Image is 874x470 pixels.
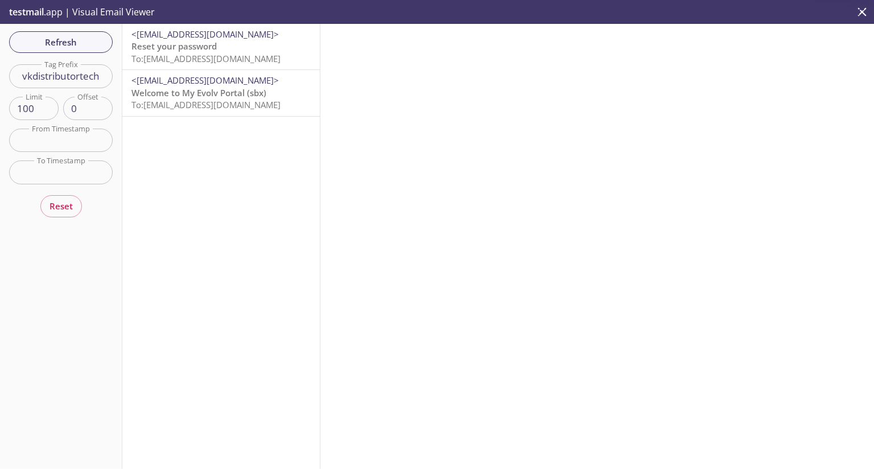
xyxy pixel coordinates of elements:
[9,31,113,53] button: Refresh
[131,99,281,110] span: To: [EMAIL_ADDRESS][DOMAIN_NAME]
[122,70,320,116] div: <[EMAIL_ADDRESS][DOMAIN_NAME]>Welcome to My Evolv Portal (sbx)To:[EMAIL_ADDRESS][DOMAIN_NAME]
[131,87,266,98] span: Welcome to My Evolv Portal (sbx)
[50,199,73,213] span: Reset
[9,6,44,18] span: testmail
[131,53,281,64] span: To: [EMAIL_ADDRESS][DOMAIN_NAME]
[122,24,320,117] nav: emails
[40,195,82,217] button: Reset
[131,75,279,86] span: <[EMAIL_ADDRESS][DOMAIN_NAME]>
[122,24,320,69] div: <[EMAIL_ADDRESS][DOMAIN_NAME]>Reset your passwordTo:[EMAIL_ADDRESS][DOMAIN_NAME]
[18,35,104,50] span: Refresh
[131,40,217,52] span: Reset your password
[131,28,279,40] span: <[EMAIL_ADDRESS][DOMAIN_NAME]>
